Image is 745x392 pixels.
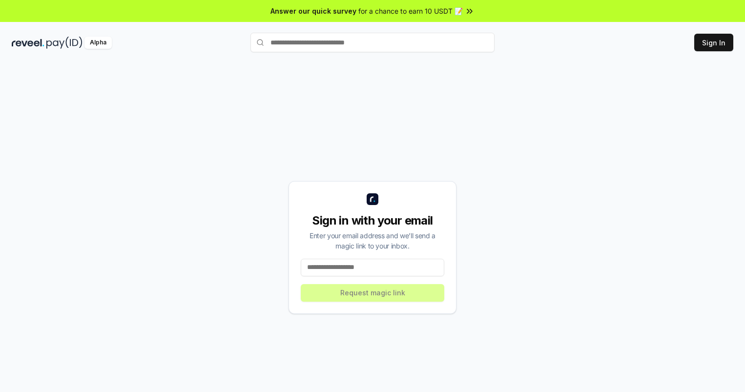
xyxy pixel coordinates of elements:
button: Sign In [694,34,733,51]
span: Answer our quick survey [270,6,356,16]
span: for a chance to earn 10 USDT 📝 [358,6,463,16]
img: pay_id [46,37,83,49]
div: Sign in with your email [301,213,444,228]
img: reveel_dark [12,37,44,49]
div: Alpha [84,37,112,49]
img: logo_small [367,193,378,205]
div: Enter your email address and we’ll send a magic link to your inbox. [301,230,444,251]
